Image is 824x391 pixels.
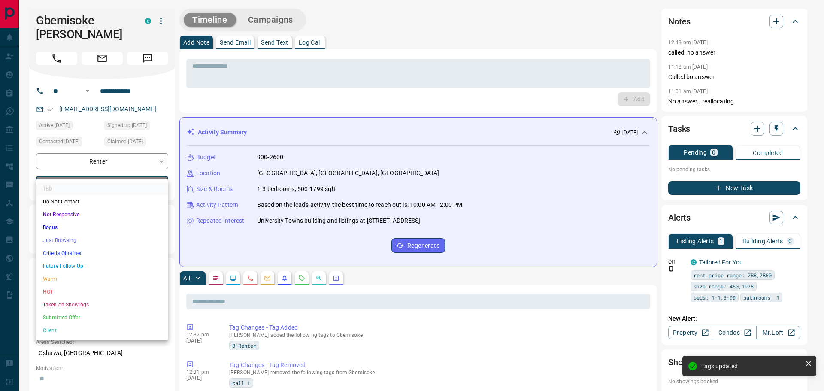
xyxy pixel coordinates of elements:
[36,285,168,298] li: HOT
[36,324,168,337] li: Client
[36,273,168,285] li: Warm
[36,298,168,311] li: Taken on Showings
[36,208,168,221] li: Not Responsive
[36,234,168,247] li: Just Browsing
[36,260,168,273] li: Future Follow Up
[701,363,802,370] div: Tags updated
[36,247,168,260] li: Criteria Obtained
[36,221,168,234] li: Bogus
[36,311,168,324] li: Submitted Offer
[36,195,168,208] li: Do Not Contact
